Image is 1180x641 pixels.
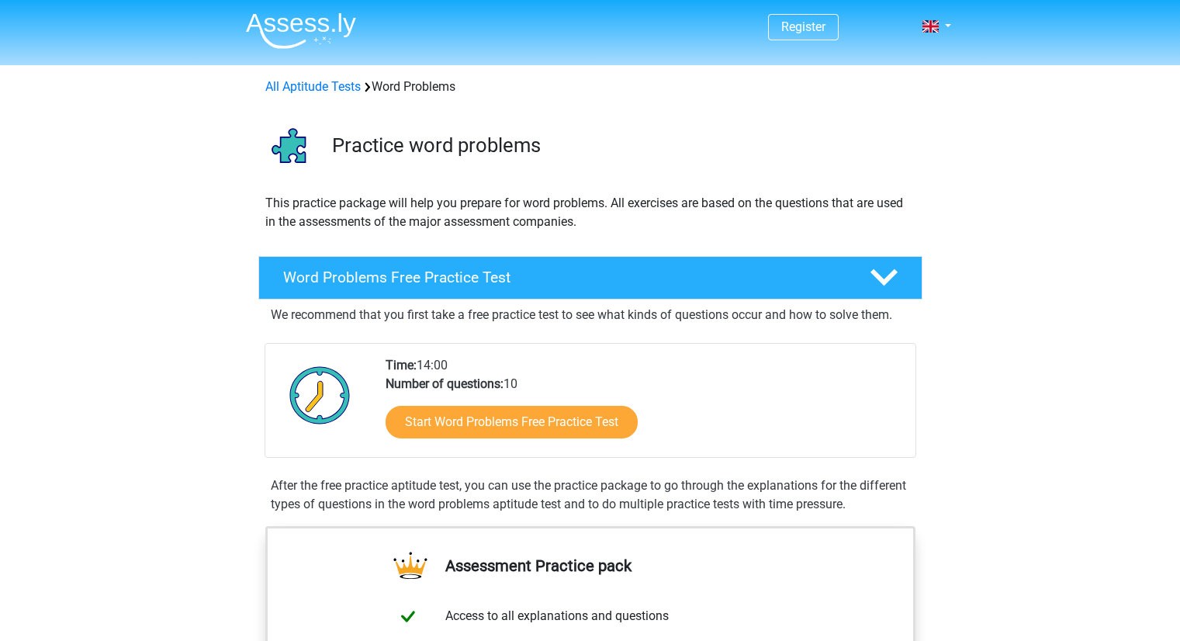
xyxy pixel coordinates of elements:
img: Clock [281,356,359,434]
img: word problems [259,115,325,181]
a: Register [781,19,825,34]
h4: Word Problems Free Practice Test [283,269,845,286]
b: Number of questions: [386,376,503,391]
p: This practice package will help you prepare for word problems. All exercises are based on the que... [265,194,915,231]
div: After the free practice aptitude test, you can use the practice package to go through the explana... [265,476,916,514]
img: Assessly [246,12,356,49]
h3: Practice word problems [332,133,910,158]
div: Word Problems [259,78,922,96]
a: Start Word Problems Free Practice Test [386,406,638,438]
b: Time: [386,358,417,372]
a: All Aptitude Tests [265,79,361,94]
a: Word Problems Free Practice Test [252,256,929,300]
p: We recommend that you first take a free practice test to see what kinds of questions occur and ho... [271,306,910,324]
div: 14:00 10 [374,356,915,457]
